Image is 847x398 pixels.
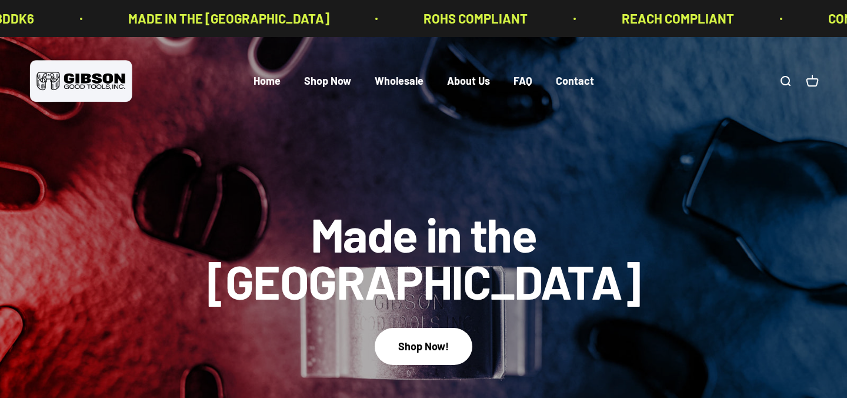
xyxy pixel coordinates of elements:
p: PROP 65 COMPLIANT [38,8,158,29]
p: MADE IN THE [GEOGRAPHIC_DATA] [453,8,654,29]
a: Wholesale [375,75,423,88]
a: Shop Now [304,75,351,88]
split-lines: Made in the [GEOGRAPHIC_DATA] [194,253,653,309]
a: About Us [447,75,490,88]
p: CAGE CODE 8DDK6 [252,8,359,29]
a: Home [254,75,281,88]
button: Shop Now! [375,328,472,365]
a: FAQ [513,75,532,88]
a: Contact [556,75,594,88]
div: Shop Now! [398,338,449,355]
